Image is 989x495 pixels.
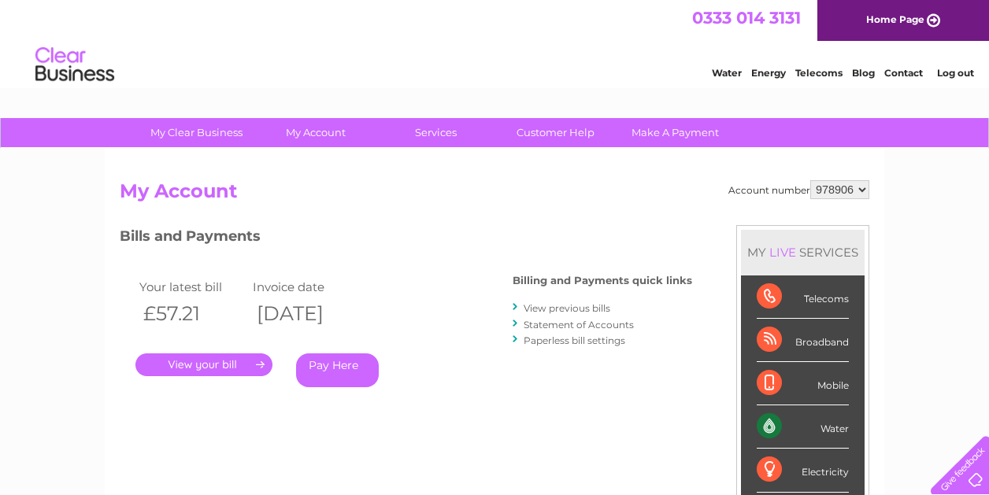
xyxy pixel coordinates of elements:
a: Contact [884,67,923,79]
h4: Billing and Payments quick links [513,275,692,286]
h3: Bills and Payments [120,225,692,253]
a: Water [712,67,742,79]
a: . [135,353,272,376]
div: MY SERVICES [741,230,865,275]
th: [DATE] [249,297,362,330]
a: Customer Help [491,118,620,147]
a: Telecoms [795,67,843,79]
a: Make A Payment [610,118,740,147]
div: LIVE [766,245,799,260]
div: Mobile [757,362,849,405]
td: Your latest bill [135,276,249,297]
a: Services [371,118,501,147]
a: Statement of Accounts [524,319,634,331]
td: Invoice date [249,276,362,297]
a: Pay Here [296,353,379,387]
img: logo.png [35,41,115,89]
div: Telecoms [757,275,849,319]
a: My Account [251,118,381,147]
a: View previous bills [524,302,610,314]
div: Broadband [757,319,849,362]
div: Clear Business is a trading name of Verastar Limited (registered in [GEOGRAPHIC_DATA] No. 3667643... [124,9,868,76]
div: Electricity [757,449,849,492]
h2: My Account [120,180,869,210]
a: My Clear Business [131,118,261,147]
th: £57.21 [135,297,249,330]
div: Account number [728,180,869,199]
a: Log out [937,67,974,79]
a: Paperless bill settings [524,334,625,346]
a: 0333 014 3131 [692,8,801,28]
a: Blog [852,67,875,79]
a: Energy [751,67,786,79]
div: Water [757,405,849,449]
